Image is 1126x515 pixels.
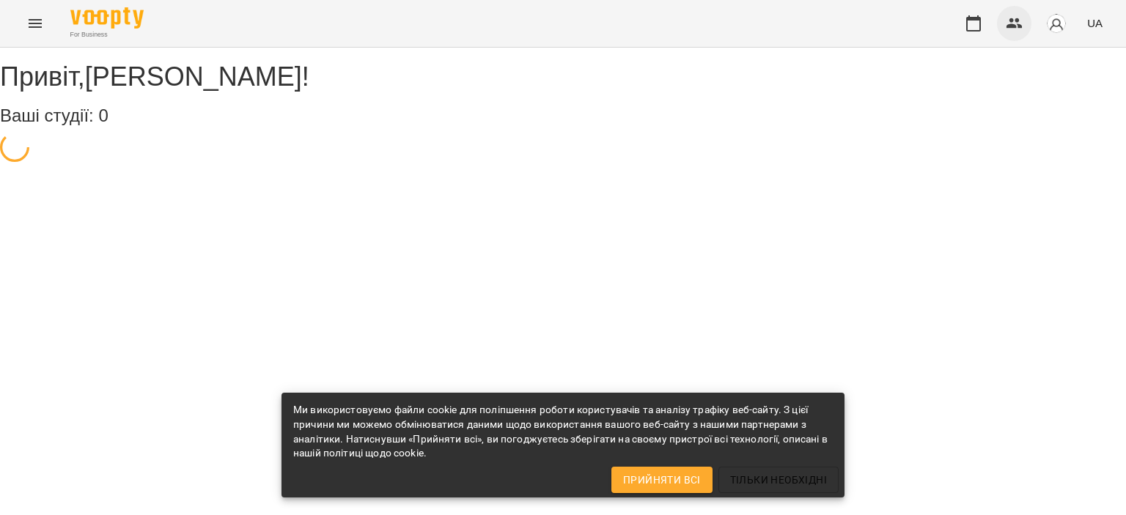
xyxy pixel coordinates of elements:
span: For Business [70,30,144,40]
img: avatar_s.png [1046,13,1067,34]
button: UA [1081,10,1108,37]
button: Menu [18,6,53,41]
span: 0 [98,105,108,125]
img: Voopty Logo [70,7,144,29]
span: UA [1087,15,1103,31]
